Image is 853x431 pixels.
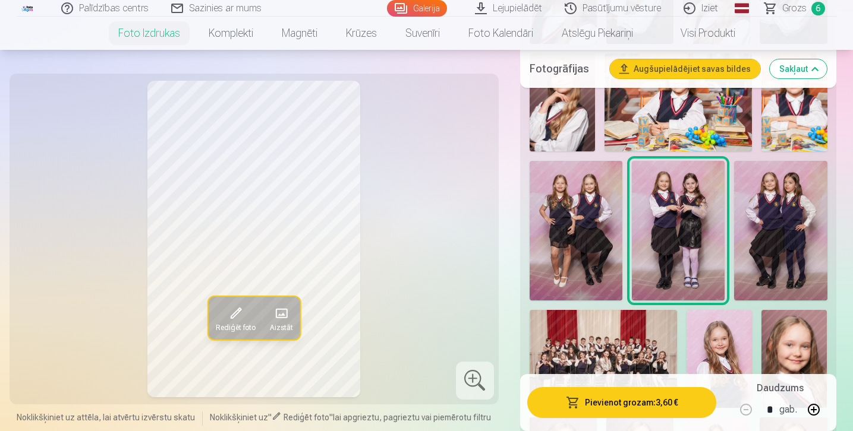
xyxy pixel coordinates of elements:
[811,2,825,15] span: 6
[267,17,332,50] a: Magnēti
[333,413,491,422] span: lai apgrieztu, pagrieztu vai piemērotu filtru
[547,17,647,50] a: Atslēgu piekariņi
[527,387,717,418] button: Pievienot grozam:3,60 €
[782,1,807,15] span: Grozs
[104,17,194,50] a: Foto izdrukas
[530,61,601,77] h5: Fotogrāfijas
[215,323,255,332] span: Rediģēt foto
[454,17,547,50] a: Foto kalendāri
[194,17,267,50] a: Komplekti
[391,17,454,50] a: Suvenīri
[647,17,750,50] a: Visi produkti
[329,413,333,422] span: "
[17,411,195,423] span: Noklikšķiniet uz attēla, lai atvērtu izvērstu skatu
[269,323,292,332] span: Aizstāt
[21,5,34,12] img: /fa1
[610,59,760,78] button: Augšupielādējiet savas bildes
[284,413,329,422] span: Rediģēt foto
[208,297,262,340] button: Rediģēt foto
[770,59,827,78] button: Sakļaut
[779,395,797,424] div: gab.
[332,17,391,50] a: Krūzes
[268,413,272,422] span: "
[210,413,268,422] span: Noklikšķiniet uz
[757,381,804,395] h5: Daudzums
[262,297,300,340] button: Aizstāt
